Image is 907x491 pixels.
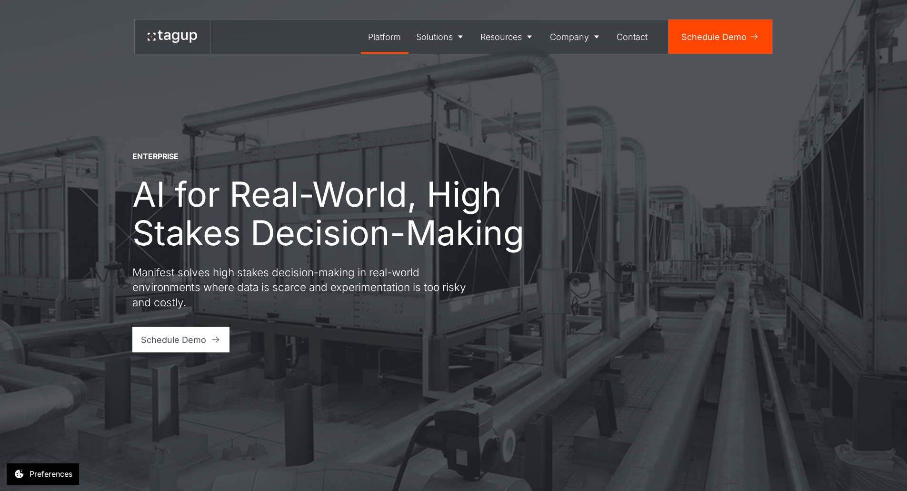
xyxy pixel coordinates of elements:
[681,30,747,43] div: Schedule Demo
[480,30,522,43] div: Resources
[668,20,772,54] a: Schedule Demo
[409,20,473,54] a: Solutions
[132,175,532,252] h1: AI for Real-World, High Stakes Decision-Making
[368,30,401,43] div: Platform
[416,30,453,43] div: Solutions
[617,30,648,43] div: Contact
[473,20,543,54] a: Resources
[361,20,409,54] a: Platform
[132,327,230,352] a: Schedule Demo
[542,20,609,54] a: Company
[141,333,206,346] div: Schedule Demo
[609,20,656,54] a: Contact
[30,468,72,480] div: Preferences
[132,265,475,310] p: Manifest solves high stakes decision-making in real-world environments where data is scarce and e...
[132,151,179,162] div: ENTERPRISE
[550,30,589,43] div: Company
